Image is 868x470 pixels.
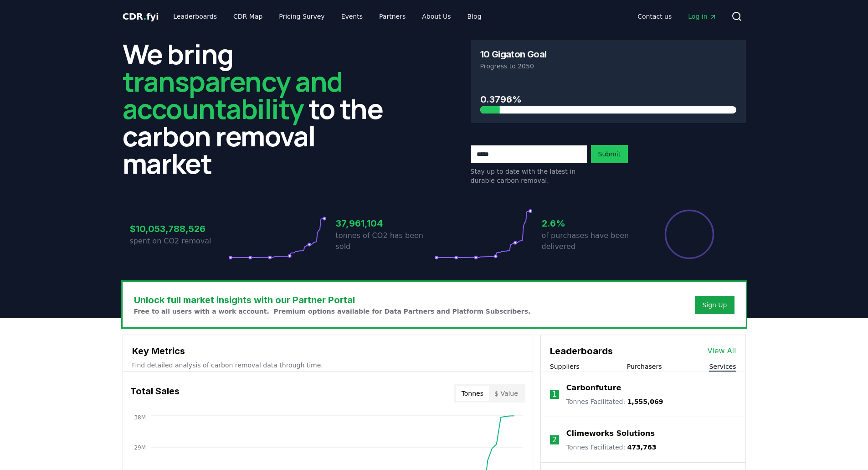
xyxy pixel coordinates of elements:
[336,230,434,252] p: tonnes of CO2 has been sold
[550,362,580,371] button: Suppliers
[456,386,489,401] button: Tonnes
[123,62,343,127] span: transparency and accountability
[226,8,270,25] a: CDR Map
[130,384,180,403] h3: Total Sales
[709,362,736,371] button: Services
[552,434,557,445] p: 2
[702,300,727,310] a: Sign Up
[566,428,655,439] a: Climeworks Solutions
[166,8,488,25] nav: Main
[134,307,531,316] p: Free to all users with a work account. Premium options available for Data Partners and Platform S...
[272,8,332,25] a: Pricing Survey
[372,8,413,25] a: Partners
[480,93,736,106] h3: 0.3796%
[550,344,613,358] h3: Leaderboards
[130,236,228,247] p: spent on CO2 removal
[708,346,736,356] a: View All
[591,145,628,163] button: Submit
[489,386,524,401] button: $ Value
[460,8,489,25] a: Blog
[143,11,146,22] span: .
[471,167,587,185] p: Stay up to date with the latest in durable carbon removal.
[123,11,159,22] span: CDR fyi
[664,209,715,260] div: Percentage of sales delivered
[630,8,679,25] a: Contact us
[627,444,657,451] span: 473,763
[566,382,621,393] a: Carbonfuture
[552,389,557,400] p: 1
[336,217,434,230] h3: 37,961,104
[480,50,547,59] h3: 10 Gigaton Goal
[627,362,662,371] button: Purchasers
[566,443,657,452] p: Tonnes Facilitated :
[334,8,370,25] a: Events
[566,397,663,406] p: Tonnes Facilitated :
[542,230,640,252] p: of purchases have been delivered
[123,10,159,23] a: CDR.fyi
[480,62,736,71] p: Progress to 2050
[627,398,663,405] span: 1,555,069
[134,414,146,421] tspan: 38M
[132,361,524,370] p: Find detailed analysis of carbon removal data through time.
[130,222,228,236] h3: $10,053,788,526
[132,344,524,358] h3: Key Metrics
[681,8,724,25] a: Log in
[688,12,716,21] span: Log in
[415,8,458,25] a: About Us
[630,8,724,25] nav: Main
[695,296,734,314] button: Sign Up
[542,217,640,230] h3: 2.6%
[134,293,531,307] h3: Unlock full market insights with our Partner Portal
[134,444,146,451] tspan: 29M
[166,8,224,25] a: Leaderboards
[123,40,398,177] h2: We bring to the carbon removal market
